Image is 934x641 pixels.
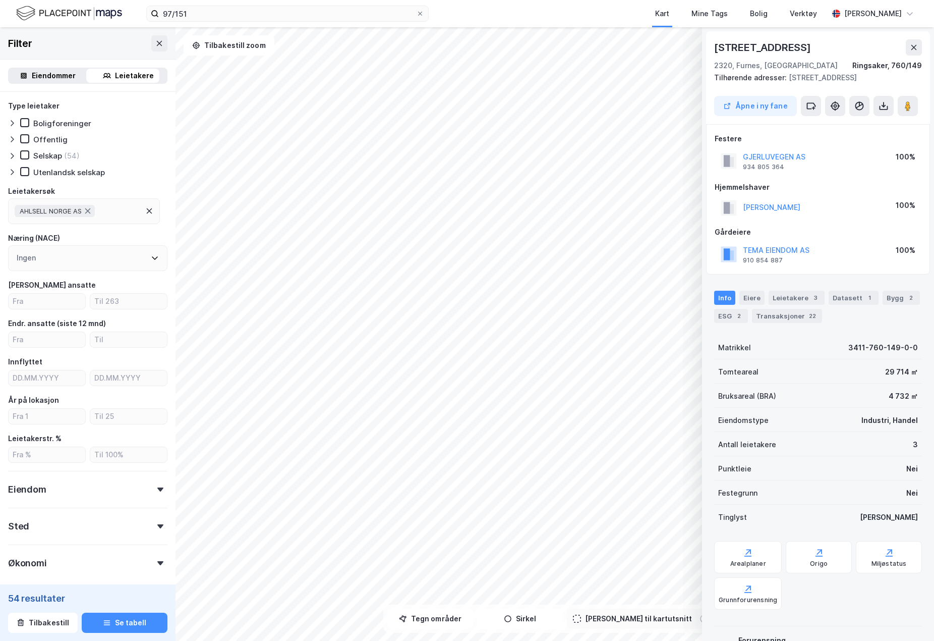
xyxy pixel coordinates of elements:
div: [PERSON_NAME] til kartutsnitt [585,613,692,625]
img: logo.f888ab2527a4732fd821a326f86c7f29.svg [16,5,122,22]
input: Til 263 [90,294,167,309]
div: 3 [810,293,821,303]
div: Transaksjoner [752,309,822,323]
div: Sted [8,520,29,532]
div: År på lokasjon [8,394,59,406]
div: [PERSON_NAME] [844,8,902,20]
div: Ringsaker, 760/149 [852,60,922,72]
button: Sirkel [477,609,563,629]
div: Hjemmelshaver [715,181,921,193]
div: Tinglyst [718,511,747,523]
div: 54 resultater [8,593,167,605]
input: Fra [9,332,85,347]
div: Mine Tags [691,8,728,20]
button: Åpne i ny fane [714,96,797,116]
div: Selskap [33,151,62,161]
div: Leietakersøk [8,185,55,197]
span: AHLSELL NORGE AS [20,207,82,215]
div: Økonomi [8,557,47,569]
button: Tegn områder [387,609,473,629]
div: Info [714,291,735,305]
input: Fra [9,294,85,309]
div: Bygg [883,291,920,305]
div: Eiere [739,291,765,305]
div: [PERSON_NAME] ansatte [8,279,96,291]
div: 4 732 ㎡ [889,390,918,402]
div: Grunnforurensning [719,596,777,604]
div: Endr. ansatte (siste 12 mnd) [8,317,106,330]
div: Tomteareal [718,366,758,378]
div: Arealplaner [730,560,766,568]
div: [STREET_ADDRESS] [714,39,813,56]
div: 2 [734,311,744,321]
div: 1 [864,293,874,303]
div: ESG [714,309,748,323]
div: 100% [896,151,915,163]
div: Eiendommer [32,70,76,82]
input: Fra 1 [9,409,85,424]
button: Tilbakestill zoom [184,35,274,56]
div: Nei [906,463,918,475]
div: Boligforeninger [33,119,91,128]
div: Miljøstatus [871,560,907,568]
div: Bruksareal (BRA) [718,390,776,402]
div: Festegrunn [718,487,757,499]
div: (54) [64,151,80,161]
input: Søk på adresse, matrikkel, gårdeiere, leietakere eller personer [159,6,416,21]
div: Leietakerstr. % [8,433,62,445]
div: Offentlig [33,135,68,144]
div: [STREET_ADDRESS] [714,72,914,84]
input: Til 25 [90,409,167,424]
div: 100% [896,244,915,256]
div: Nei [906,487,918,499]
div: Eiendom [8,484,46,496]
div: 2320, Furnes, [GEOGRAPHIC_DATA] [714,60,838,72]
div: Origo [810,560,828,568]
div: Matrikkel [718,342,751,354]
div: Verktøy [790,8,817,20]
span: Tilhørende adresser: [714,73,789,82]
div: Ingen [17,252,36,264]
div: Eiendomstype [718,414,769,426]
div: Festere [715,133,921,145]
input: Fra % [9,447,85,462]
div: Kontrollprogram for chat [884,593,934,641]
div: [PERSON_NAME] [860,511,918,523]
div: Filter [8,35,32,51]
input: Til 100% [90,447,167,462]
div: 2 [906,293,916,303]
div: Gårdeiere [715,226,921,238]
div: Leietakere [769,291,825,305]
div: Næring (NACE) [8,232,60,244]
div: Type leietaker [8,100,60,112]
input: DD.MM.YYYY [9,370,85,386]
div: 934 805 364 [743,163,784,171]
div: Kart [655,8,669,20]
div: Punktleie [718,463,751,475]
button: Se tabell [82,613,167,633]
div: Antall leietakere [718,439,776,451]
div: 29 714 ㎡ [885,366,918,378]
div: 100% [896,199,915,211]
div: Innflyttet [8,356,42,368]
input: DD.MM.YYYY [90,370,167,386]
div: Utenlandsk selskap [33,168,105,177]
div: 3 [913,439,918,451]
div: Datasett [829,291,879,305]
div: 3411-760-149-0-0 [848,342,918,354]
button: Tilbakestill [8,613,78,633]
div: Leietakere [115,70,154,82]
div: Bolig [750,8,768,20]
div: 910 854 887 [743,256,783,264]
iframe: Chat Widget [884,593,934,641]
div: Industri, Handel [861,414,918,426]
input: Til [90,332,167,347]
div: 22 [807,311,818,321]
